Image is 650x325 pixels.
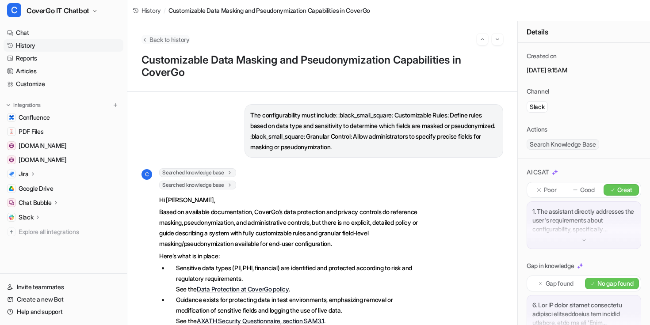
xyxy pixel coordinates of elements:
a: Help and support [4,306,123,318]
span: Back to history [149,35,190,44]
span: Searched knowledge base [159,181,236,189]
button: Go to previous session [477,34,488,45]
img: Confluence [9,115,14,120]
p: Slack [19,213,34,222]
p: Gap found [546,279,574,288]
a: Chat [4,26,123,39]
img: Next session [494,35,501,43]
span: Customizable Data Masking and Pseudonymization Capabilities in CoverGo [168,6,370,15]
a: Customize [4,78,123,90]
p: Slack [530,102,545,111]
p: Hi [PERSON_NAME], [159,195,418,205]
span: Confluence [19,113,50,122]
p: Gap in knowledge [527,261,574,270]
span: CoverGo IT Chatbot [27,4,89,17]
img: expand menu [5,102,11,108]
p: Here’s what is in place: [159,251,418,261]
img: PDF Files [9,129,14,134]
span: C [7,3,21,17]
img: explore all integrations [7,227,16,236]
p: Chat Bubble [19,198,52,207]
a: support.atlassian.com[DOMAIN_NAME] [4,154,123,166]
p: Channel [527,87,549,96]
img: Jira [9,171,14,177]
span: / [164,6,166,15]
p: [DATE] 9:15AM [527,66,641,75]
span: Explore all integrations [19,225,120,239]
button: Back to history [141,35,190,44]
span: History [141,6,161,15]
span: Google Drive [19,184,54,193]
img: Slack [9,215,14,220]
span: [DOMAIN_NAME] [19,141,66,150]
p: Based on available documentation, CoverGo’s data protection and privacy controls do reference mas... [159,207,418,249]
img: menu_add.svg [112,102,119,108]
a: History [133,6,161,15]
span: C [141,169,152,180]
p: Integrations [13,102,41,109]
a: Articles [4,65,123,77]
img: support.atlassian.com [9,157,14,162]
p: Actions [527,125,547,134]
button: Go to next session [492,34,503,45]
span: Searched knowledge base [159,168,236,177]
a: Create a new Bot [4,293,123,306]
a: History [4,39,123,52]
div: Details [518,21,650,43]
li: Sensitive data types (PII, PHI, financial) are identified and protected according to risk and reg... [169,263,418,295]
h1: Customizable Data Masking and Pseudonymization Capabilities in CoverGo [141,54,503,79]
img: community.atlassian.com [9,143,14,148]
p: The configurability must include: :black_small_square: Customizable Rules: Define rules based on ... [250,110,497,152]
a: Reports [4,52,123,64]
p: No gap found [597,279,634,288]
a: Invite teammates [4,281,123,293]
button: Integrations [4,101,43,110]
p: Good [580,185,595,194]
p: Poor [544,185,557,194]
p: Created on [527,52,557,60]
a: Google DriveGoogle Drive [4,182,123,195]
a: Explore all integrations [4,226,123,238]
a: ConfluenceConfluence [4,111,123,124]
span: Search Knowledge Base [527,139,599,150]
a: community.atlassian.com[DOMAIN_NAME] [4,140,123,152]
img: Google Drive [9,186,14,191]
p: AI CSAT [527,168,549,177]
a: PDF FilesPDF Files [4,125,123,138]
a: Data Protection at CoverGo policy [197,285,289,293]
p: Great [617,185,633,194]
span: [DOMAIN_NAME] [19,155,66,164]
p: 1. The assistant directly addresses the user's requirements about configurability, specifically c... [532,207,635,234]
p: Jira [19,170,29,178]
img: down-arrow [581,237,587,243]
a: AXATH Security Questionnaire, section SAM3.1 [197,317,324,325]
img: Previous session [479,35,486,43]
img: Chat Bubble [9,200,14,205]
span: PDF Files [19,127,43,136]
